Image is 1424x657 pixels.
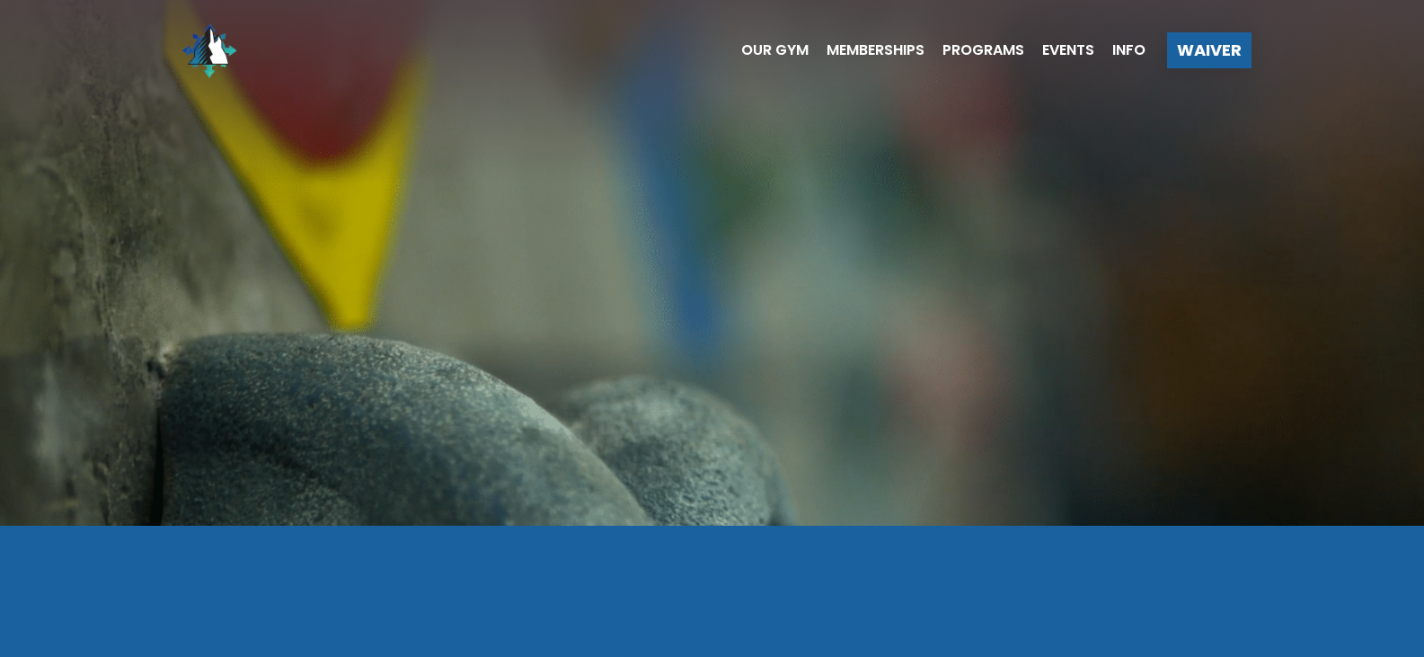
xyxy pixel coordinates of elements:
[741,43,809,58] span: Our Gym
[809,43,924,58] a: Memberships
[1167,32,1252,68] a: Waiver
[723,43,809,58] a: Our Gym
[1112,43,1145,58] span: Info
[924,43,1024,58] a: Programs
[1042,43,1094,58] span: Events
[173,300,1252,405] h1: Looking to climb?
[1177,42,1242,58] span: Waiver
[1024,43,1094,58] a: Events
[1094,43,1145,58] a: Info
[942,43,1024,58] span: Programs
[173,14,245,86] img: North Wall Logo
[827,43,924,58] span: Memberships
